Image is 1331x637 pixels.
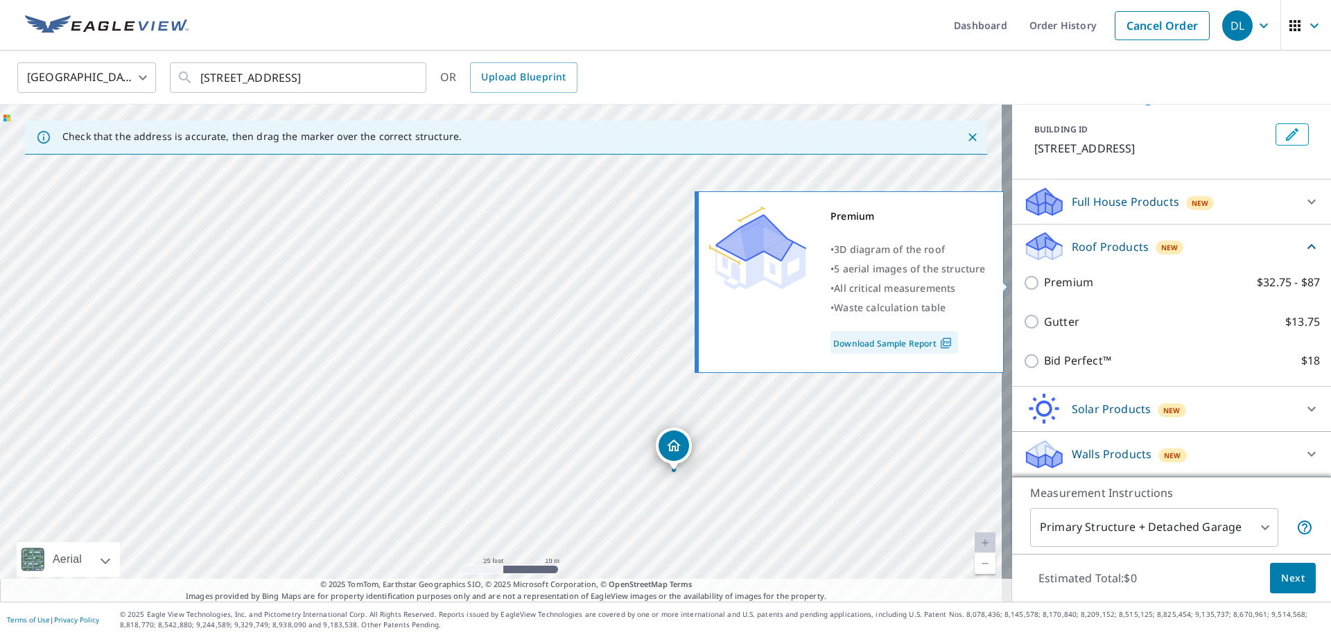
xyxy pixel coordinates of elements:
[1161,242,1178,253] span: New
[1034,123,1088,135] p: BUILDING ID
[1030,485,1313,501] p: Measurement Instructions
[120,609,1324,630] p: © 2025 Eagle View Technologies, Inc. and Pictometry International Corp. All Rights Reserved. Repo...
[1192,198,1209,209] span: New
[49,542,86,577] div: Aerial
[1222,10,1253,41] div: DL
[975,532,995,553] a: Current Level 20, Zoom In Disabled
[1044,313,1079,331] p: Gutter
[830,207,986,226] div: Premium
[830,279,986,298] div: •
[709,207,806,290] img: Premium
[670,579,693,589] a: Terms
[1072,401,1151,417] p: Solar Products
[975,553,995,574] a: Current Level 20, Zoom Out
[470,62,577,93] a: Upload Blueprint
[1301,352,1320,369] p: $18
[440,62,577,93] div: OR
[1164,450,1181,461] span: New
[937,337,955,349] img: Pdf Icon
[62,130,462,143] p: Check that the address is accurate, then drag the marker over the correct structure.
[1023,437,1320,471] div: Walls ProductsNew
[1072,193,1179,210] p: Full House Products
[834,262,985,275] span: 5 aerial images of the structure
[1023,392,1320,426] div: Solar ProductsNew
[1285,313,1320,331] p: $13.75
[1044,274,1093,291] p: Premium
[964,128,982,146] button: Close
[7,616,99,624] p: |
[1023,230,1320,263] div: Roof ProductsNew
[7,615,50,625] a: Terms of Use
[830,331,958,354] a: Download Sample Report
[1034,140,1270,157] p: [STREET_ADDRESS]
[834,301,946,314] span: Waste calculation table
[54,615,99,625] a: Privacy Policy
[17,58,156,97] div: [GEOGRAPHIC_DATA]
[1296,519,1313,536] span: Your report will include the primary structure and a detached garage if one exists.
[834,281,955,295] span: All critical measurements
[1072,238,1149,255] p: Roof Products
[481,69,566,86] span: Upload Blueprint
[1115,11,1210,40] a: Cancel Order
[17,542,120,577] div: Aerial
[830,259,986,279] div: •
[25,15,189,36] img: EV Logo
[834,243,945,256] span: 3D diagram of the roof
[1257,274,1320,291] p: $32.75 - $87
[1276,123,1309,146] button: Edit building 1
[656,428,692,471] div: Dropped pin, building 1, Residential property, 209 Saint Awdry St Summerville, SC 29485
[320,579,693,591] span: © 2025 TomTom, Earthstar Geographics SIO, © 2025 Microsoft Corporation, ©
[1281,570,1305,587] span: Next
[830,240,986,259] div: •
[609,579,667,589] a: OpenStreetMap
[1027,563,1148,593] p: Estimated Total: $0
[1072,446,1151,462] p: Walls Products
[1163,405,1181,416] span: New
[200,58,398,97] input: Search by address or latitude-longitude
[1270,563,1316,594] button: Next
[1023,185,1320,218] div: Full House ProductsNew
[830,298,986,317] div: •
[1030,508,1278,547] div: Primary Structure + Detached Garage
[1044,352,1111,369] p: Bid Perfect™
